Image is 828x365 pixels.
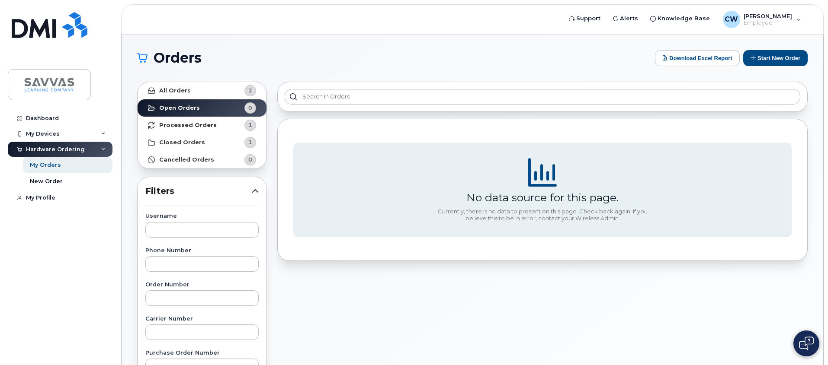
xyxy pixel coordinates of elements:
[138,82,266,99] a: All Orders2
[799,336,814,350] img: Open chat
[159,139,205,146] strong: Closed Orders
[248,86,252,95] span: 2
[285,89,800,105] input: Search in orders
[145,248,259,254] label: Phone Number
[159,122,217,129] strong: Processed Orders
[138,99,266,117] a: Open Orders0
[145,350,259,356] label: Purchase Order Number
[248,121,252,129] span: 1
[145,213,259,219] label: Username
[248,156,252,164] span: 0
[138,151,266,168] a: Cancelled Orders0
[145,316,259,322] label: Carrier Number
[159,156,214,163] strong: Cancelled Orders
[159,87,191,94] strong: All Orders
[154,51,202,64] span: Orders
[743,50,808,66] button: Start New Order
[248,138,252,146] span: 1
[159,105,200,111] strong: Open Orders
[655,50,740,66] button: Download Excel Report
[145,282,259,288] label: Order Number
[138,134,266,151] a: Closed Orders1
[466,191,619,204] div: No data source for this page.
[138,117,266,134] a: Processed Orders1
[145,185,252,197] span: Filters
[248,104,252,112] span: 0
[434,208,651,222] div: Currently, there is no data to present on this page. Check back again. If you believe this to be ...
